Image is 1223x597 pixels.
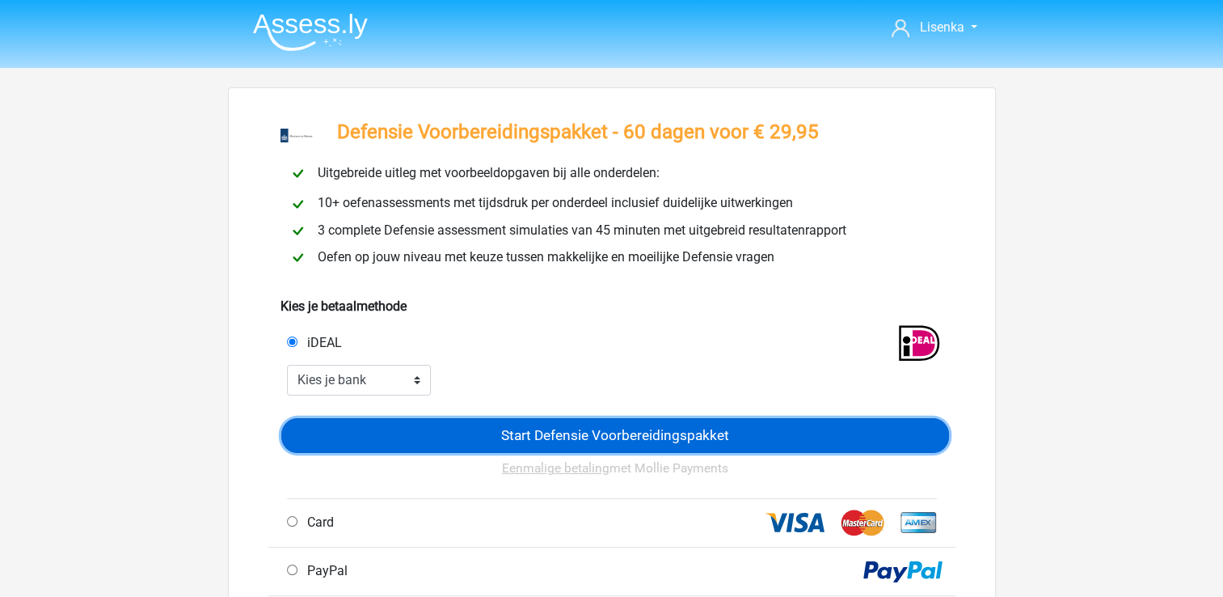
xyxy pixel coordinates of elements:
[281,418,949,453] input: Start Defensie Voorbereidingspakket
[288,248,308,268] img: checkmark
[311,165,666,180] span: Uitgebreide uitleg met voorbeeldopgaven bij alle onderdelen:
[502,461,609,476] u: Eenmalige betaling
[301,563,348,578] span: PayPal
[288,221,308,241] img: checkmark
[885,18,983,37] a: Lisenka
[919,19,964,35] span: Lisenka
[253,13,368,51] img: Assessly
[301,335,342,350] span: iDEAL
[288,163,308,184] img: checkmark
[280,298,407,314] b: Kies je betaalmethode
[281,453,949,497] div: met Mollie Payments
[311,222,853,238] span: 3 complete Defensie assessment simulaties van 45 minuten met uitgebreid resultatenrapport
[301,514,334,530] span: Card
[288,194,308,214] img: checkmark
[337,121,819,144] h3: Defensie Voorbereidingspakket - 60 dagen voor € 29,95
[311,249,781,265] span: Oefen op jouw niveau met keuze tussen makkelijke en moeilijke Defensie vragen
[311,195,799,210] span: 10+ oefenassessments met tijdsdruk per onderdeel inclusief duidelijke uitwerkingen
